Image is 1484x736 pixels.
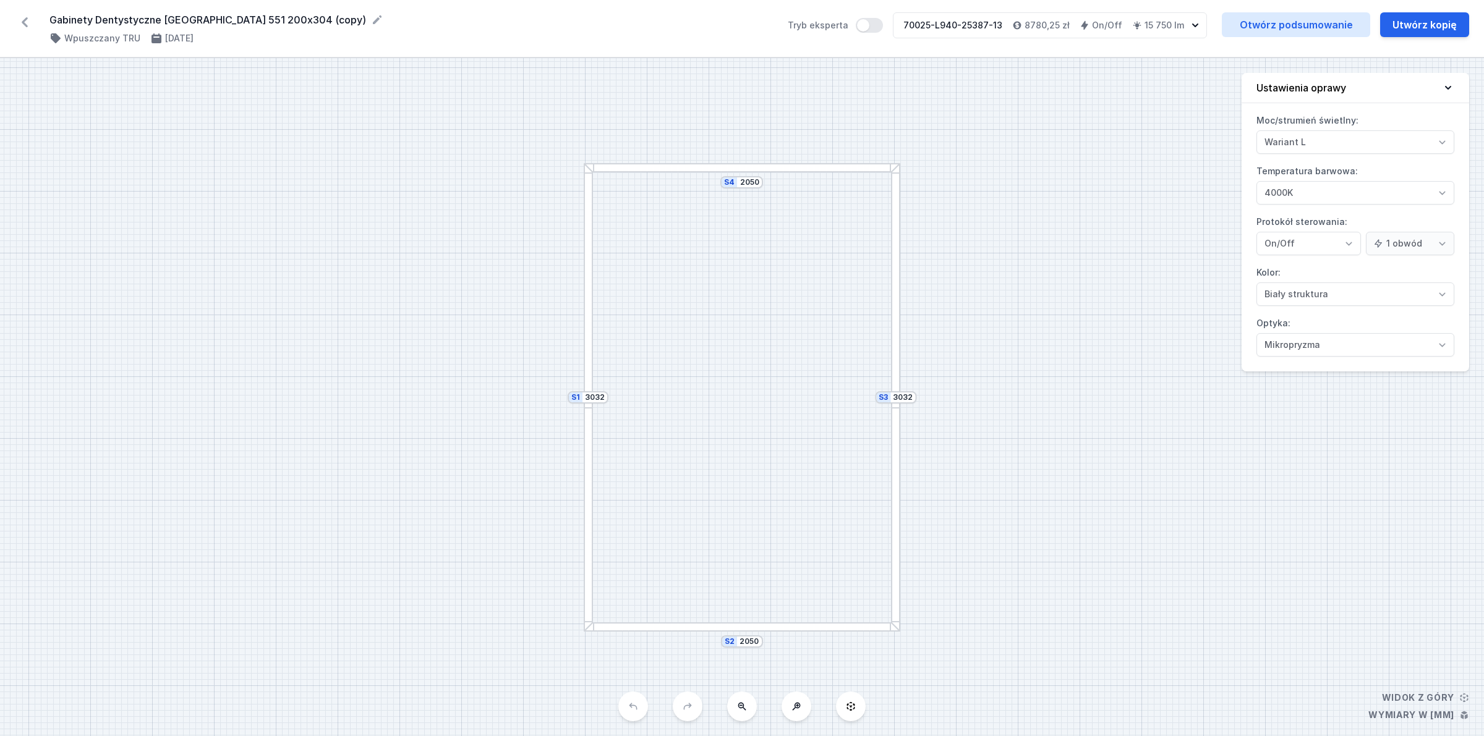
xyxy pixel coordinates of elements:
[1256,263,1454,306] label: Kolor:
[371,14,383,26] button: Edytuj nazwę projektu
[1256,282,1454,306] select: Kolor:
[1256,181,1454,205] select: Temperatura barwowa:
[1256,333,1454,357] select: Optyka:
[1256,232,1361,255] select: Protokół sterowania:
[893,392,913,402] input: Wymiar [mm]
[165,32,194,44] h4: [DATE]
[64,32,140,44] h4: Wpuszczany TRU
[1256,130,1454,154] select: Moc/strumień świetlny:
[740,177,759,187] input: Wymiar [mm]
[1092,19,1122,32] h4: On/Off
[585,392,605,402] input: Wymiar [mm]
[1256,111,1454,154] label: Moc/strumień świetlny:
[1145,19,1184,32] h4: 15 750 lm
[903,19,1002,32] div: 70025-L940-25387-13
[49,12,773,27] form: Gabinety Dentystyczne [GEOGRAPHIC_DATA] 551 200x304 (copy)
[740,637,759,646] input: Wymiar [mm]
[1366,232,1454,255] select: Protokół sterowania:
[856,18,883,33] button: Tryb eksperta
[1256,313,1454,357] label: Optyka:
[1256,161,1454,205] label: Temperatura barwowa:
[1025,19,1070,32] h4: 8780,25 zł
[893,12,1207,38] button: 70025-L940-25387-138780,25 złOn/Off15 750 lm
[1256,80,1346,95] h4: Ustawienia oprawy
[1380,12,1469,37] button: Utwórz kopię
[788,18,883,33] label: Tryb eksperta
[1256,212,1454,255] label: Protokół sterowania:
[1222,12,1370,37] a: Otwórz podsumowanie
[1242,73,1469,103] button: Ustawienia oprawy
